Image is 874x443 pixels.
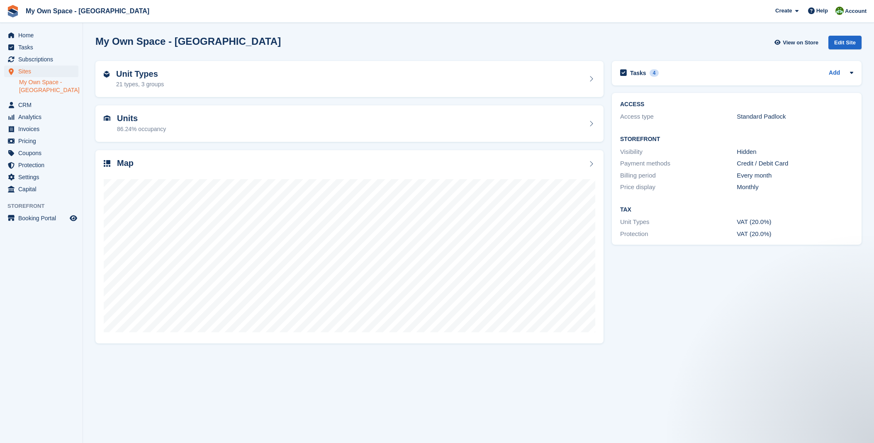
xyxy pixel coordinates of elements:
[845,7,867,15] span: Account
[116,80,164,89] div: 21 types, 3 groups
[620,229,737,239] div: Protection
[835,7,844,15] img: Keely
[117,114,166,123] h2: Units
[95,150,604,344] a: Map
[95,105,604,142] a: Units 86.24% occupancy
[4,54,78,65] a: menu
[18,147,68,159] span: Coupons
[19,78,78,94] a: My Own Space - [GEOGRAPHIC_DATA]
[4,41,78,53] a: menu
[4,135,78,147] a: menu
[116,69,164,79] h2: Unit Types
[828,36,862,49] div: Edit Site
[104,115,110,121] img: unit-icn-7be61d7bf1b0ce9d3e12c5938cc71ed9869f7b940bace4675aadf7bd6d80202e.svg
[4,123,78,135] a: menu
[737,183,853,192] div: Monthly
[828,36,862,53] a: Edit Site
[650,69,659,77] div: 4
[95,61,604,97] a: Unit Types 21 types, 3 groups
[4,66,78,77] a: menu
[18,54,68,65] span: Subscriptions
[4,29,78,41] a: menu
[18,29,68,41] span: Home
[4,212,78,224] a: menu
[737,159,853,168] div: Credit / Debit Card
[829,68,840,78] a: Add
[775,7,792,15] span: Create
[7,202,83,210] span: Storefront
[773,36,822,49] a: View on Store
[737,171,853,180] div: Every month
[18,159,68,171] span: Protection
[18,171,68,183] span: Settings
[22,4,153,18] a: My Own Space - [GEOGRAPHIC_DATA]
[18,183,68,195] span: Capital
[4,159,78,171] a: menu
[4,171,78,183] a: menu
[18,99,68,111] span: CRM
[620,171,737,180] div: Billing period
[18,41,68,53] span: Tasks
[104,160,110,167] img: map-icn-33ee37083ee616e46c38cad1a60f524a97daa1e2b2c8c0bc3eb3415660979fc1.svg
[630,69,646,77] h2: Tasks
[18,66,68,77] span: Sites
[18,135,68,147] span: Pricing
[737,217,853,227] div: VAT (20.0%)
[7,5,19,17] img: stora-icon-8386f47178a22dfd0bd8f6a31ec36ba5ce8667c1dd55bd0f319d3a0aa187defe.svg
[4,99,78,111] a: menu
[620,112,737,122] div: Access type
[18,111,68,123] span: Analytics
[620,183,737,192] div: Price display
[68,213,78,223] a: Preview store
[4,111,78,123] a: menu
[737,147,853,157] div: Hidden
[620,101,853,108] h2: ACCESS
[104,71,110,78] img: unit-type-icn-2b2737a686de81e16bb02015468b77c625bbabd49415b5ef34ead5e3b44a266d.svg
[783,39,818,47] span: View on Store
[620,217,737,227] div: Unit Types
[117,125,166,134] div: 86.24% occupancy
[117,158,134,168] h2: Map
[620,207,853,213] h2: Tax
[18,212,68,224] span: Booking Portal
[737,229,853,239] div: VAT (20.0%)
[620,147,737,157] div: Visibility
[18,123,68,135] span: Invoices
[620,136,853,143] h2: Storefront
[4,147,78,159] a: menu
[620,159,737,168] div: Payment methods
[95,36,281,47] h2: My Own Space - [GEOGRAPHIC_DATA]
[4,183,78,195] a: menu
[816,7,828,15] span: Help
[737,112,853,122] div: Standard Padlock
